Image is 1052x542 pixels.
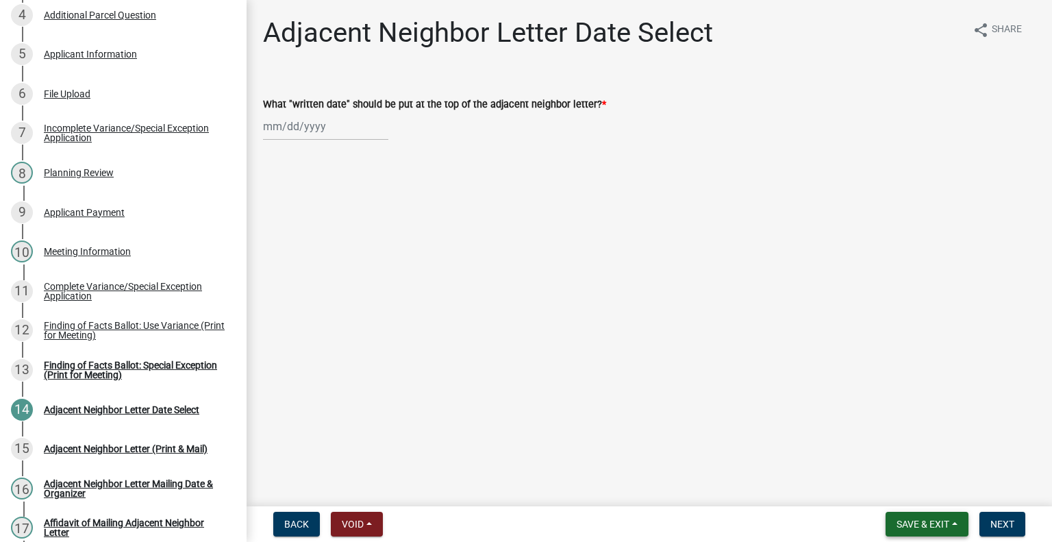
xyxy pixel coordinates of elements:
div: 12 [11,319,33,341]
div: 9 [11,201,33,223]
h1: Adjacent Neighbor Letter Date Select [263,16,713,49]
div: File Upload [44,89,90,99]
button: shareShare [962,16,1033,43]
div: Adjacent Neighbor Letter Mailing Date & Organizer [44,479,225,498]
div: Affidavit of Mailing Adjacent Neighbor Letter [44,518,225,537]
button: Save & Exit [886,512,968,537]
span: Save & Exit [897,519,949,530]
span: Next [990,519,1014,530]
button: Back [273,512,320,537]
div: 15 [11,438,33,460]
input: mm/dd/yyyy [263,112,388,140]
div: 17 [11,517,33,539]
label: What "written date" should be put at the top of the adjacent neighbor letter? [263,100,606,110]
div: Meeting Information [44,247,131,256]
div: Finding of Facts Ballot: Use Variance (Print for Meeting) [44,321,225,340]
div: 13 [11,359,33,381]
div: Planning Review [44,168,114,177]
div: 8 [11,162,33,184]
div: 5 [11,43,33,65]
div: 16 [11,478,33,500]
div: 11 [11,280,33,302]
div: Incomplete Variance/Special Exception Application [44,123,225,143]
button: Void [331,512,383,537]
div: Applicant Information [44,49,137,59]
div: 14 [11,399,33,421]
div: 7 [11,122,33,144]
i: share [973,22,989,38]
span: Share [992,22,1022,38]
div: Applicant Payment [44,208,125,217]
button: Next [979,512,1025,537]
div: Adjacent Neighbor Letter Date Select [44,405,199,415]
div: 10 [11,241,33,262]
span: Back [284,519,309,530]
div: Complete Variance/Special Exception Application [44,282,225,301]
span: Void [342,519,364,530]
div: 6 [11,83,33,105]
div: Finding of Facts Ballot: Special Exception (Print for Meeting) [44,360,225,380]
div: Adjacent Neighbor Letter (Print & Mail) [44,444,208,454]
div: Additional Parcel Question [44,10,156,20]
div: 4 [11,4,33,26]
